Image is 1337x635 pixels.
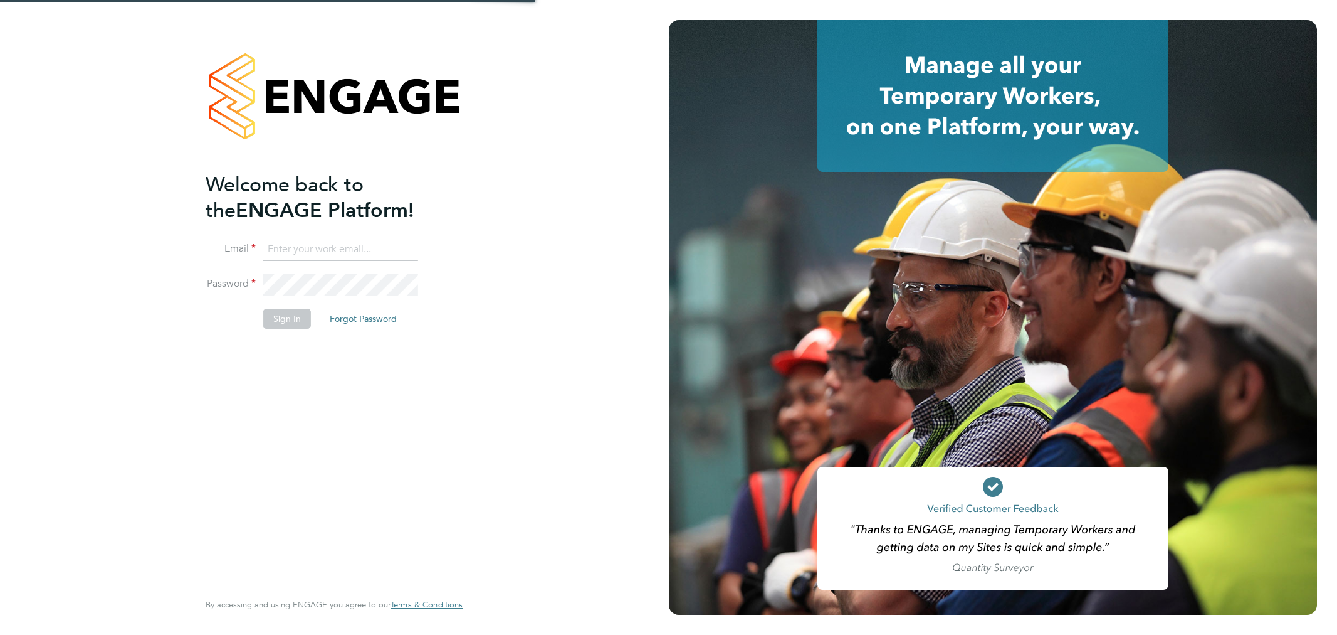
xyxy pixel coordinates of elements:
[206,173,364,223] span: Welcome back to the
[206,242,256,255] label: Email
[263,238,418,261] input: Enter your work email...
[320,309,407,329] button: Forgot Password
[263,309,311,329] button: Sign In
[391,600,463,610] a: Terms & Conditions
[206,599,463,610] span: By accessing and using ENGAGE you agree to our
[206,172,450,223] h2: ENGAGE Platform!
[206,277,256,291] label: Password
